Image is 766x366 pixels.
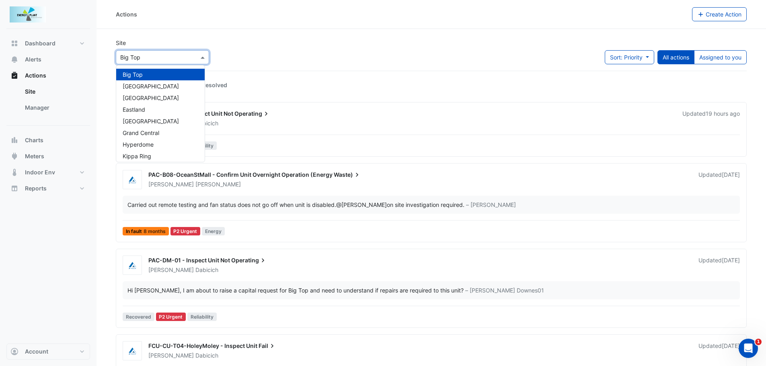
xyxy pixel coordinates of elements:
[657,50,694,64] button: All actions
[10,136,18,144] app-icon: Charts
[10,55,18,63] app-icon: Alerts
[722,171,740,178] span: Mon 07-Jul-2025 14:35 AEST
[116,39,126,47] label: Site
[466,200,516,209] span: – [PERSON_NAME]
[148,352,194,359] span: [PERSON_NAME]
[202,227,225,235] span: Energy
[18,84,90,100] a: Site
[123,313,154,321] span: Recovered
[698,171,740,188] div: Updated
[148,266,194,273] span: [PERSON_NAME]
[127,200,464,209] div: Carried out remote testing and fan status does not go off when unit is disabled. on site investig...
[755,339,762,345] span: 1
[694,50,747,64] button: Assigned to you
[706,11,741,18] span: Create Action
[698,256,740,274] div: Updated
[123,347,142,355] img: Airmaster Australia
[10,72,18,80] app-icon: Actions
[231,256,267,264] span: Operating
[144,229,166,234] span: 8 months
[127,286,464,294] div: Hi [PERSON_NAME], I am about to raise a capital request for Big Top and need to understand if rep...
[195,180,241,188] span: [PERSON_NAME]
[116,10,137,18] div: Actions
[116,65,205,162] ng-dropdown-panel: Options list
[706,110,740,117] span: Mon 25-Aug-2025 14:22 AEST
[692,7,747,21] button: Create Action
[465,286,544,294] span: – [PERSON_NAME] Downes01
[739,339,758,358] iframe: Intercom live chat
[10,184,18,192] app-icon: Reports
[6,67,90,84] button: Actions
[25,184,47,192] span: Reports
[195,266,218,274] span: Dabicich
[336,201,387,208] span: asteane@airmaster.com.au [Airmaster Australia]
[334,171,361,179] span: Waste)
[6,164,90,180] button: Indoor Env
[25,39,55,47] span: Dashboard
[10,39,18,47] app-icon: Dashboard
[6,51,90,67] button: Alerts
[6,35,90,51] button: Dashboard
[123,106,145,113] span: Eastland
[259,342,276,350] span: Fail
[123,118,179,125] span: [GEOGRAPHIC_DATA]
[170,227,201,235] div: P2 Urgent
[148,342,257,349] span: FCU-CU-T04-HoleyMoley - Inspect Unit
[195,78,234,92] a: Resolved
[682,110,740,127] div: Updated
[195,119,218,127] span: Dabicich
[123,141,154,148] span: Hyperdome
[123,83,179,90] span: [GEOGRAPHIC_DATA]
[10,6,46,22] img: Company Logo
[610,54,643,61] span: Sort: Priority
[722,342,740,349] span: Tue 18-Feb-2025 11:24 AEST
[722,257,740,264] span: Fri 28-Mar-2025 06:49 AEST
[10,152,18,160] app-icon: Meters
[123,262,142,270] img: Airmaster Australia
[6,148,90,164] button: Meters
[25,168,55,176] span: Indoor Env
[25,348,48,356] span: Account
[123,153,151,159] span: Kippa Ring
[123,71,143,78] span: Big Top
[148,257,230,264] span: PAC-DM-01 - Inspect Unit Not
[698,342,740,360] div: Updated
[6,344,90,360] button: Account
[6,180,90,196] button: Reports
[123,94,179,101] span: [GEOGRAPHIC_DATA]
[10,168,18,176] app-icon: Indoor Env
[123,176,142,184] img: Airmaster Australia
[25,72,46,80] span: Actions
[187,313,217,321] span: Reliability
[25,55,41,63] span: Alerts
[6,132,90,148] button: Charts
[25,136,43,144] span: Charts
[25,152,44,160] span: Meters
[6,84,90,119] div: Actions
[123,129,159,136] span: Grand Central
[195,352,218,360] span: Dabicich
[234,110,270,118] span: Operating
[148,181,194,188] span: [PERSON_NAME]
[123,227,169,235] span: In fault
[605,50,654,64] button: Sort: Priority
[148,171,333,178] span: PAC-B08-OceanStMall - Confirm Unit Overnight Operation (Energy
[18,100,90,116] a: Manager
[156,313,186,321] div: P2 Urgent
